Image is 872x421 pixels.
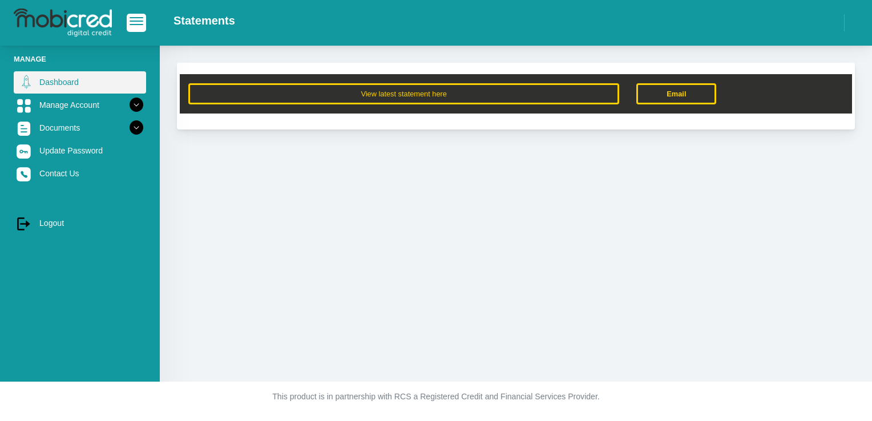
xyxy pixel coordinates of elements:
[188,83,619,104] button: View latest statement here
[14,94,146,116] a: Manage Account
[14,212,146,234] a: Logout
[119,391,753,403] p: This product is in partnership with RCS a Registered Credit and Financial Services Provider.
[14,9,112,37] img: logo-mobicred.svg
[173,14,235,27] h2: Statements
[14,54,146,64] li: Manage
[636,83,716,104] a: Email
[14,163,146,184] a: Contact Us
[14,140,146,161] a: Update Password
[14,117,146,139] a: Documents
[14,71,146,93] a: Dashboard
